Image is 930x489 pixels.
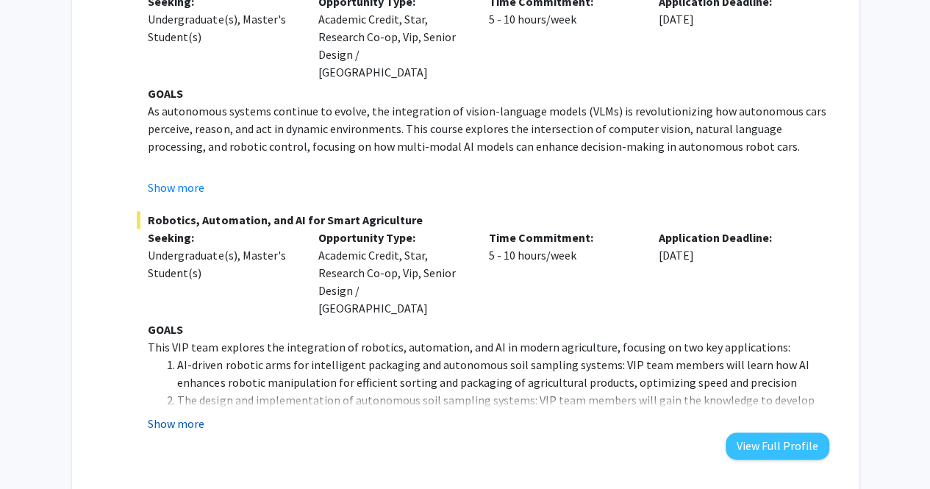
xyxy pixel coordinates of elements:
[177,356,829,391] li: AI-driven robotic arms for intelligent packaging and autonomous soil sampling systems: VIP team m...
[488,229,637,246] p: Time Commitment:
[148,86,183,101] strong: GOALS
[148,338,829,356] p: This VIP team explores the integration of robotics, automation, and AI in modern agriculture, foc...
[148,179,204,196] button: Show more
[148,322,183,337] strong: GOALS
[137,211,829,229] span: Robotics, Automation, and AI for Smart Agriculture
[148,229,296,246] p: Seeking:
[307,229,478,317] div: Academic Credit, Star, Research Co-op, Vip, Senior Design / [GEOGRAPHIC_DATA]
[318,229,467,246] p: Opportunity Type:
[477,229,648,317] div: 5 - 10 hours/week
[148,102,829,155] p: As autonomous systems continue to evolve, the integration of vision-language models (VLMs) is rev...
[11,423,62,478] iframe: Chat
[648,229,818,317] div: [DATE]
[148,10,296,46] div: Undergraduate(s), Master's Student(s)
[726,432,829,460] button: View Full Profile
[148,246,296,282] div: Undergraduate(s), Master's Student(s)
[659,229,807,246] p: Application Deadline:
[148,415,204,432] button: Show more
[177,391,829,426] li: The design and implementation of autonomous soil sampling systems: VIP team members will gain the...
